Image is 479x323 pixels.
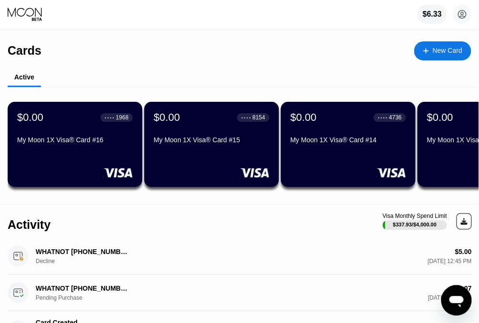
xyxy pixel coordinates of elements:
div: Visa Monthly Spend Limit$337.93/$4,000.00 [382,213,447,230]
div: ● ● ● ● [105,116,114,119]
div: $6.33 [422,10,441,19]
div: $6.33 [417,5,447,24]
div: WHATNOT [PHONE_NUMBER] USPending Purchase$19.07[DATE] 11:22 AM [8,274,471,311]
div: Active [14,73,34,81]
div: $0.00 [154,111,180,124]
div: ● ● ● ● [378,116,387,119]
iframe: Button to launch messaging window, conversation in progress [441,285,471,315]
div: ● ● ● ● [241,116,251,119]
div: $337.93 / $4,000.00 [393,222,437,227]
div: $0.00 [290,111,316,124]
div: WHATNOT [PHONE_NUMBER] USDecline$5.00[DATE] 12:45 PM [8,238,471,274]
div: $0.00● ● ● ●1968My Moon 1X Visa® Card #16 [8,102,142,187]
div: $0.00 [17,111,43,124]
div: WHATNOT [PHONE_NUMBER] US [36,248,131,255]
div: My Moon 1X Visa® Card #14 [290,136,406,144]
div: My Moon 1X Visa® Card #15 [154,136,269,144]
div: Activity [8,218,50,232]
div: $0.00● ● ● ●8154My Moon 1X Visa® Card #15 [144,102,279,187]
div: 1968 [116,114,128,121]
div: Pending Purchase [36,294,83,301]
div: $19.07 [451,284,471,292]
div: 8154 [252,114,265,121]
div: Visa Monthly Spend Limit [382,213,447,219]
div: $0.00 [427,111,453,124]
div: [DATE] 11:22 AM [428,294,471,301]
div: 4736 [389,114,401,121]
div: $5.00 [455,248,471,255]
div: New Card [432,47,462,55]
div: Cards [8,44,41,58]
div: My Moon 1X Visa® Card #16 [17,136,133,144]
div: Decline [36,258,83,264]
div: $0.00● ● ● ●4736My Moon 1X Visa® Card #14 [281,102,415,187]
div: [DATE] 12:45 PM [428,258,471,264]
div: New Card [414,41,471,60]
div: WHATNOT [PHONE_NUMBER] US [36,284,131,292]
